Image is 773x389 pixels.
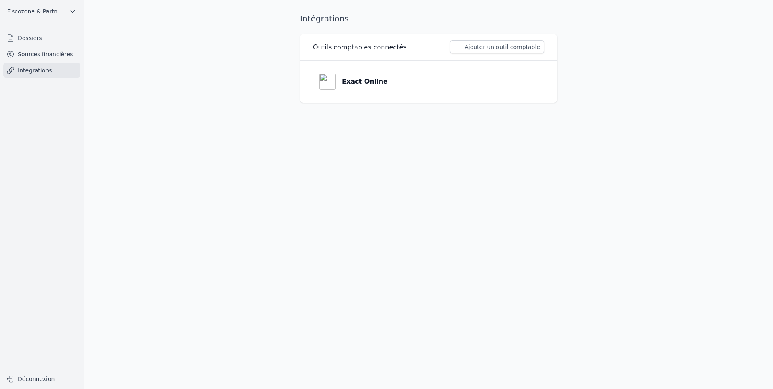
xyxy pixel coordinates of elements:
button: Fiscozone & Partners BV [3,5,80,18]
h1: Intégrations [300,13,349,24]
h3: Outils comptables connectés [313,42,407,52]
a: Sources financières [3,47,80,61]
a: Intégrations [3,63,80,78]
button: Déconnexion [3,372,80,385]
span: Fiscozone & Partners BV [7,7,65,15]
a: Exact Online [313,67,544,96]
p: Exact Online [342,77,388,87]
button: Ajouter un outil comptable [450,40,544,53]
a: Dossiers [3,31,80,45]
